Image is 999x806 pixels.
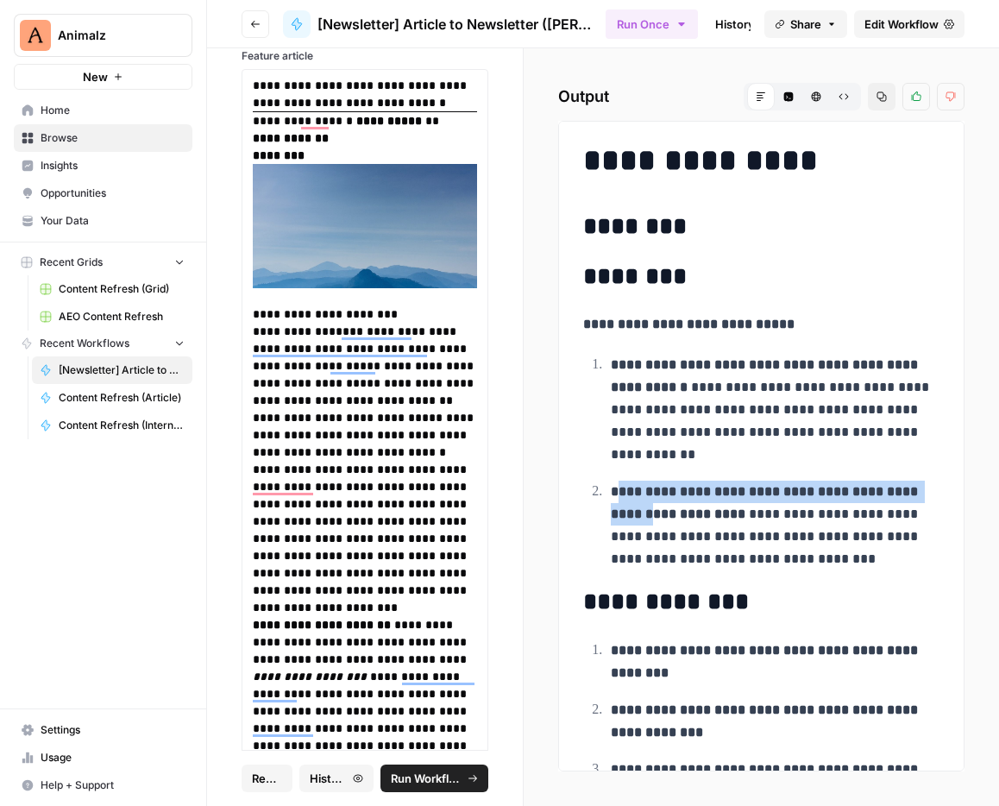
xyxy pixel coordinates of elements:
button: Help + Support [14,771,192,799]
span: Share [790,16,821,33]
span: Insights [41,158,185,173]
a: History [705,10,765,38]
span: New [83,68,108,85]
button: History [299,765,374,792]
a: Content Refresh (Internal Links & Meta) [32,412,192,439]
a: Content Refresh (Grid) [32,275,192,303]
a: Home [14,97,192,124]
span: History [310,770,348,787]
img: Animalz Logo [20,20,51,51]
a: Browse [14,124,192,152]
span: Run Workflow [391,770,462,787]
button: Share [764,10,847,38]
span: Recent Workflows [40,336,129,351]
span: Content Refresh (Article) [59,390,185,406]
span: Usage [41,750,185,765]
span: Content Refresh (Grid) [59,281,185,297]
span: Help + Support [41,778,185,793]
a: Settings [14,716,192,744]
span: Content Refresh (Internal Links & Meta) [59,418,185,433]
button: Run Once [606,9,698,39]
a: Content Refresh (Article) [32,384,192,412]
span: Recent Grids [40,255,103,270]
span: Settings [41,722,185,738]
button: Recent Workflows [14,331,192,356]
label: Feature article [242,48,488,64]
a: Opportunities [14,179,192,207]
button: New [14,64,192,90]
img: content-pruning-case-study-1024x568.jpg [253,164,477,288]
a: Your Data [14,207,192,235]
span: Home [41,103,185,118]
a: [Newsletter] Article to Newsletter ([PERSON_NAME]) [32,356,192,384]
a: [Newsletter] Article to Newsletter ([PERSON_NAME]) [283,10,592,38]
span: Browse [41,130,185,146]
button: Reset [242,765,292,792]
a: Usage [14,744,192,771]
span: [Newsletter] Article to Newsletter ([PERSON_NAME]) [59,362,185,378]
span: Edit Workflow [864,16,939,33]
button: Recent Grids [14,249,192,275]
a: AEO Content Refresh [32,303,192,331]
a: Edit Workflow [854,10,964,38]
span: Opportunities [41,186,185,201]
a: Insights [14,152,192,179]
button: Run Workflow [380,765,488,792]
button: Workspace: Animalz [14,14,192,57]
h2: Output [558,83,964,110]
span: Reset [252,770,282,787]
span: Your Data [41,213,185,229]
span: [Newsletter] Article to Newsletter ([PERSON_NAME]) [317,14,592,35]
span: AEO Content Refresh [59,309,185,324]
span: Animalz [58,27,162,44]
